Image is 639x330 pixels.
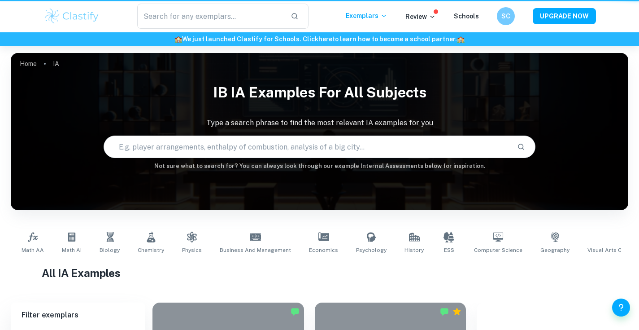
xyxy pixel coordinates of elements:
[104,134,510,159] input: E.g. player arrangements, enthalpy of combustion, analysis of a big city...
[291,307,300,316] img: Marked
[138,246,164,254] span: Chemistry
[11,78,628,107] h1: IB IA examples for all subjects
[533,8,596,24] button: UPGRADE NOW
[513,139,529,154] button: Search
[42,265,597,281] h1: All IA Examples
[11,162,628,171] h6: Not sure what to search for? You can always look through our example Internal Assessments below f...
[22,246,44,254] span: Math AA
[457,35,465,43] span: 🏫
[444,246,454,254] span: ESS
[540,246,569,254] span: Geography
[500,11,511,21] h6: SC
[220,246,291,254] span: Business and Management
[137,4,284,29] input: Search for any exemplars...
[62,246,82,254] span: Math AI
[454,13,479,20] a: Schools
[474,246,522,254] span: Computer Science
[182,246,202,254] span: Physics
[405,12,436,22] p: Review
[318,35,332,43] a: here
[20,57,37,70] a: Home
[497,7,515,25] button: SC
[440,307,449,316] img: Marked
[346,11,387,21] p: Exemplars
[11,303,145,328] h6: Filter exemplars
[11,118,628,128] p: Type a search phrase to find the most relevant IA examples for you
[309,246,338,254] span: Economics
[53,59,59,69] p: IA
[356,246,387,254] span: Psychology
[43,7,100,25] img: Clastify logo
[100,246,120,254] span: Biology
[612,299,630,317] button: Help and Feedback
[404,246,424,254] span: History
[2,34,637,44] h6: We just launched Clastify for Schools. Click to learn how to become a school partner.
[174,35,182,43] span: 🏫
[452,307,461,316] div: Premium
